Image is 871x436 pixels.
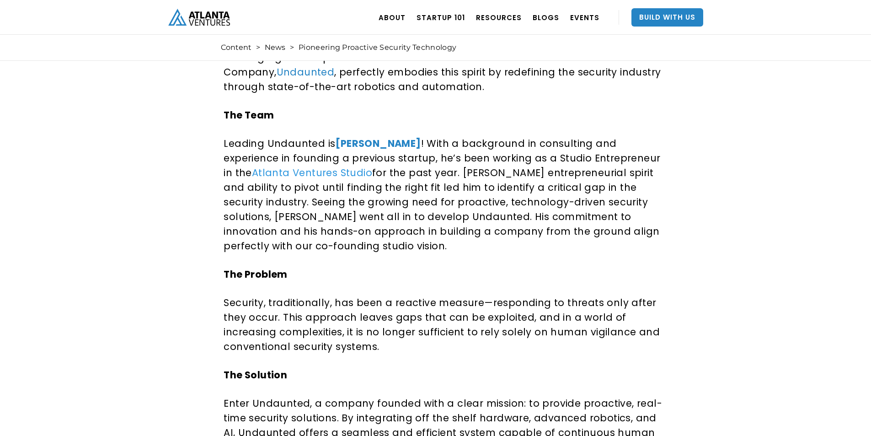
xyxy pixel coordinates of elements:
a: ABOUT [379,5,406,30]
div: Pioneering Proactive Security Technology [299,43,456,52]
strong: The Team [224,108,274,122]
a: [PERSON_NAME] [335,137,421,150]
div: > [290,43,294,52]
a: EVENTS [570,5,599,30]
a: News [265,43,285,52]
p: Leading Undaunted is ! With a background in consulting and experience in founding a previous star... [224,136,662,253]
a: Undaunted [277,65,335,79]
a: Build With Us [631,8,703,27]
strong: The Solution [224,368,287,382]
div: > [256,43,260,52]
p: At Atlanta Ventures, we are always on the lookout for visionary entrepreneurs who are tackling si... [224,36,662,94]
p: Security, traditionally, has been a reactive measure—responding to threats only after they occur.... [224,296,662,354]
a: BLOGS [533,5,559,30]
a: Content [221,43,251,52]
a: Atlanta Ventures Studio [252,166,372,179]
a: RESOURCES [476,5,522,30]
strong: The Problem [224,268,287,281]
a: Startup 101 [417,5,465,30]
